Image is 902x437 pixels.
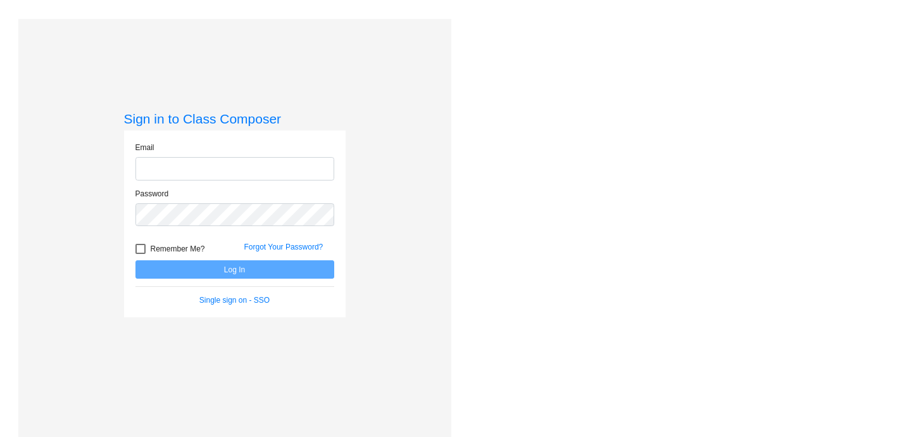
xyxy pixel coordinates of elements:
[135,142,154,153] label: Email
[135,260,334,279] button: Log In
[124,111,346,127] h3: Sign in to Class Composer
[151,241,205,256] span: Remember Me?
[244,243,323,251] a: Forgot Your Password?
[135,188,169,199] label: Password
[199,296,270,305] a: Single sign on - SSO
